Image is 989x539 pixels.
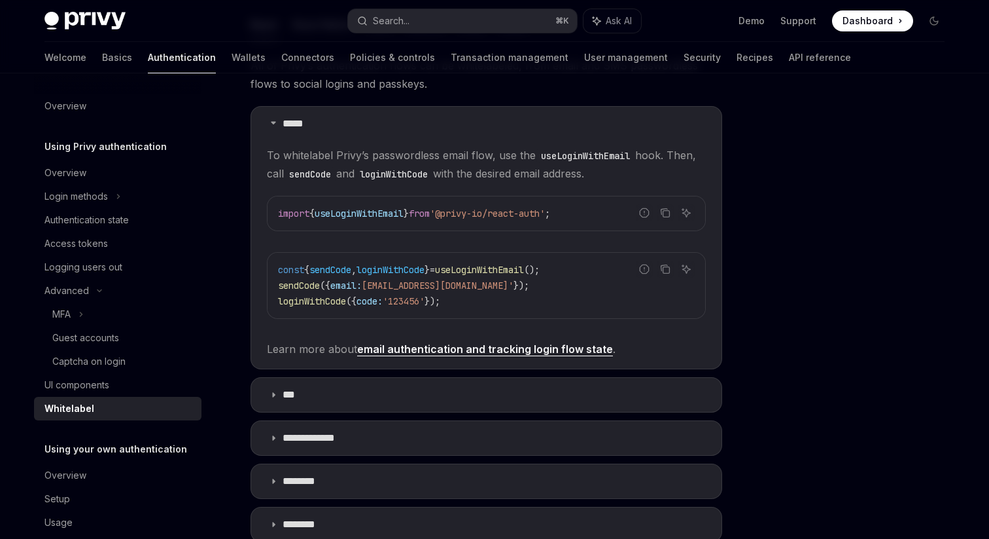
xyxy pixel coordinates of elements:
span: } [404,208,409,219]
span: { [309,208,315,219]
a: email authentication and tracking login flow state [357,343,613,356]
div: Setup [44,491,70,507]
a: Authentication state [34,208,201,232]
button: Copy the contents from the code block [657,261,674,278]
div: Guest accounts [52,330,119,346]
a: Recipes [737,42,773,73]
span: { [304,264,309,276]
span: '123456' [383,295,425,307]
div: Whitelabel [44,401,94,417]
a: Support [780,14,816,28]
span: const [278,264,304,276]
span: loginWithCode [356,264,425,276]
button: Ask AI [583,9,641,33]
a: Basics [102,42,132,73]
span: sendCode [278,280,320,291]
a: Welcome [44,42,86,73]
span: '@privy-io/react-auth' [430,208,545,219]
span: Learn more about . [267,340,706,358]
a: Setup [34,487,201,511]
a: Wallets [232,42,266,73]
span: Ask AI [606,14,632,28]
a: UI components [34,373,201,397]
div: Authentication state [44,212,129,228]
a: Usage [34,511,201,534]
span: loginWithCode [278,295,346,307]
a: Transaction management [451,42,568,73]
a: Authentication [148,42,216,73]
span: import [278,208,309,219]
span: ; [545,208,550,219]
a: Logging users out [34,255,201,279]
span: ⌘ K [555,16,569,26]
span: ({ [346,295,356,307]
span: }); [425,295,440,307]
span: To whitelabel Privy’s passwordless email flow, use the hook. Then, call and with the desired emai... [267,146,706,183]
details: *****To whitelabel Privy’s passwordless email flow, use theuseLoginWithEmailhook. Then, callsendC... [251,106,722,369]
div: Overview [44,165,86,181]
div: Access tokens [44,236,108,251]
a: Captcha on login [34,350,201,373]
h5: Using Privy authentication [44,139,167,155]
div: Logging users out [44,259,122,275]
a: Access tokens [34,232,201,255]
a: API reference [789,42,851,73]
span: }); [513,280,529,291]
span: ({ [320,280,330,291]
img: dark logo [44,12,126,30]
a: Overview [34,464,201,487]
a: Dashboard [832,10,913,31]
span: Dashboard [842,14,893,28]
button: Ask AI [678,261,695,278]
button: Report incorrect code [636,261,653,278]
code: loginWithCode [355,167,433,181]
span: useLoginWithEmail [435,264,524,276]
a: Whitelabel [34,397,201,420]
code: sendCode [284,167,336,181]
span: , [351,264,356,276]
code: useLoginWithEmail [536,149,635,163]
a: Overview [34,94,201,118]
span: [EMAIL_ADDRESS][DOMAIN_NAME]' [362,280,513,291]
span: email: [330,280,362,291]
button: Search...⌘K [348,9,577,33]
span: = [430,264,435,276]
a: Policies & controls [350,42,435,73]
div: Advanced [44,283,89,299]
div: Captcha on login [52,354,126,369]
span: (); [524,264,540,276]
a: Guest accounts [34,326,201,350]
button: Report incorrect code [636,204,653,221]
div: UI components [44,377,109,393]
div: Search... [373,13,409,29]
a: Security [684,42,721,73]
div: MFA [52,307,71,322]
button: Toggle dark mode [924,10,945,31]
span: } [425,264,430,276]
button: Copy the contents from the code block [657,204,674,221]
div: Overview [44,468,86,483]
a: Overview [34,161,201,185]
a: Demo [738,14,765,28]
span: from [409,208,430,219]
span: sendCode [309,264,351,276]
span: code: [356,295,383,307]
button: Ask AI [678,204,695,221]
div: Usage [44,515,73,530]
span: All of Privy’s authentication flows can be whitelabeled, from email and SMS passwordless flows to... [251,56,722,93]
h5: Using your own authentication [44,441,187,457]
div: Overview [44,98,86,114]
div: Login methods [44,189,108,204]
a: Connectors [281,42,334,73]
span: useLoginWithEmail [315,208,404,219]
a: User management [584,42,668,73]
